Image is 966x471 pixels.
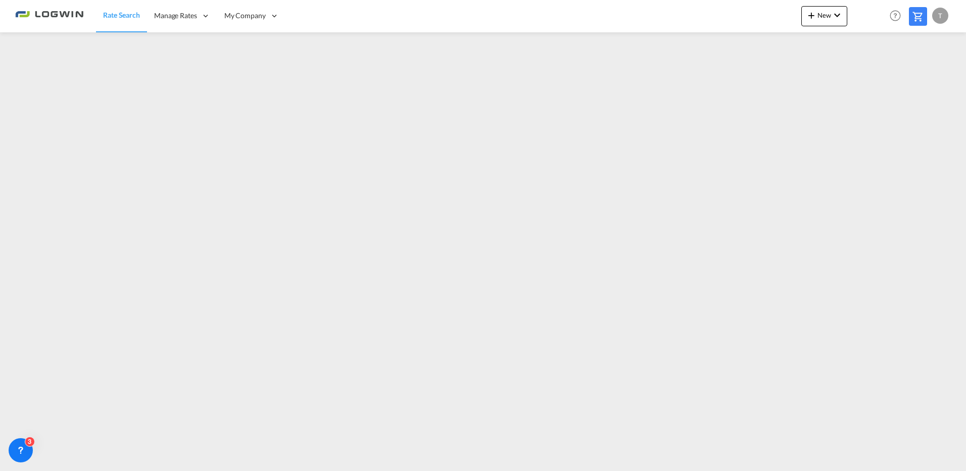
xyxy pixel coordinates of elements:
[15,5,83,27] img: 2761ae10d95411efa20a1f5e0282d2d7.png
[887,7,909,25] div: Help
[224,11,266,21] span: My Company
[932,8,948,24] div: T
[805,11,843,19] span: New
[805,9,817,21] md-icon: icon-plus 400-fg
[801,6,847,26] button: icon-plus 400-fgNewicon-chevron-down
[103,11,140,19] span: Rate Search
[831,9,843,21] md-icon: icon-chevron-down
[154,11,197,21] span: Manage Rates
[887,7,904,24] span: Help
